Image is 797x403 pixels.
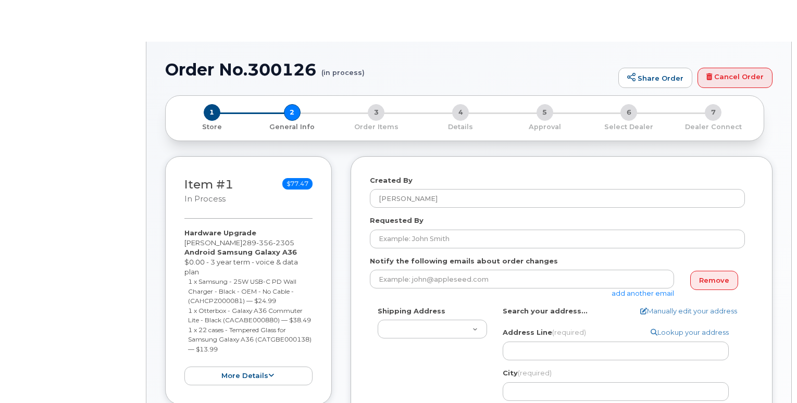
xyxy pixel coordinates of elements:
[188,278,296,305] small: 1 x Samsung - 25W USB-C PD Wall Charger - Black - OEM - No Cable - (CAHCPZ000081) — $24.99
[640,306,737,316] a: Manually edit your address
[174,121,250,132] a: 1 Store
[370,270,674,288] input: Example: john@appleseed.com
[370,216,424,225] label: Requested By
[370,175,413,185] label: Created By
[184,194,226,204] small: in process
[698,68,773,89] a: Cancel Order
[188,326,312,353] small: 1 x 22 cases - Tempered Glass for Samsung Galaxy A36 (CATGBE000138) — $13.99
[370,230,745,248] input: Example: John Smith
[256,238,273,247] span: 356
[184,367,313,386] button: more details
[651,328,729,337] a: Lookup your address
[690,271,738,290] a: Remove
[321,60,365,77] small: (in process)
[518,369,552,377] span: (required)
[178,122,246,132] p: Store
[378,306,445,316] label: Shipping Address
[503,306,588,316] label: Search your address...
[184,178,233,205] h3: Item #1
[370,256,558,266] label: Notify the following emails about order changes
[184,228,313,385] div: [PERSON_NAME] $0.00 - 3 year term - voice & data plan
[273,238,294,247] span: 2305
[165,60,613,79] h1: Order No.300126
[618,68,692,89] a: Share Order
[188,307,311,324] small: 1 x Otterbox - Galaxy A36 Commuter Lite - Black (CACABE000880) — $38.49
[503,368,552,378] label: City
[612,289,674,297] a: add another email
[184,229,256,237] strong: Hardware Upgrade
[204,104,220,121] span: 1
[242,238,294,247] span: 289
[503,328,586,337] label: Address Line
[282,178,313,190] span: $77.47
[184,248,297,256] strong: Android Samsung Galaxy A36
[552,328,586,336] span: (required)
